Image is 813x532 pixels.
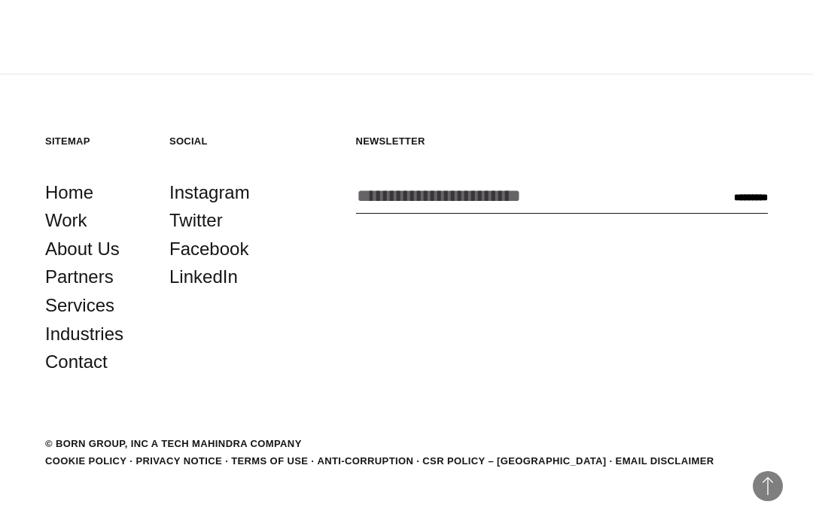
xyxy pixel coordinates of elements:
h5: Sitemap [45,135,147,148]
button: Back to Top [753,472,783,502]
a: Work [45,207,87,236]
a: Services [45,292,114,321]
a: Email Disclaimer [616,456,714,467]
a: Facebook [169,236,248,264]
h5: Newsletter [356,135,769,148]
a: Home [45,179,93,208]
a: Partners [45,263,114,292]
a: Anti-Corruption [317,456,413,467]
a: Privacy Notice [135,456,222,467]
a: Industries [45,321,123,349]
a: Twitter [169,207,223,236]
div: © BORN GROUP, INC A Tech Mahindra Company [45,437,302,452]
a: Terms of Use [231,456,308,467]
a: CSR POLICY – [GEOGRAPHIC_DATA] [422,456,606,467]
a: Instagram [169,179,250,208]
a: Contact [45,348,108,377]
a: LinkedIn [169,263,238,292]
a: About Us [45,236,120,264]
h5: Social [169,135,271,148]
a: Cookie Policy [45,456,126,467]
